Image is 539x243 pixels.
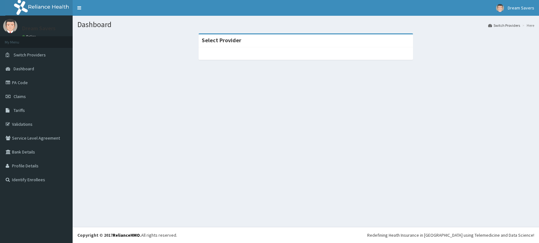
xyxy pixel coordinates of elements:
[14,107,25,113] span: Tariffs
[113,232,140,238] a: RelianceHMO
[496,4,504,12] img: User Image
[202,37,241,44] strong: Select Provider
[3,19,17,33] img: User Image
[14,66,34,72] span: Dashboard
[14,94,26,99] span: Claims
[77,232,141,238] strong: Copyright © 2017 .
[22,34,37,39] a: Online
[508,5,534,11] span: Dream Savers
[367,232,534,238] div: Redefining Heath Insurance in [GEOGRAPHIC_DATA] using Telemedicine and Data Science!
[22,26,56,31] p: Dream Savers
[73,227,539,243] footer: All rights reserved.
[14,52,46,58] span: Switch Providers
[488,23,520,28] a: Switch Providers
[77,20,534,29] h1: Dashboard
[521,23,534,28] li: Here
